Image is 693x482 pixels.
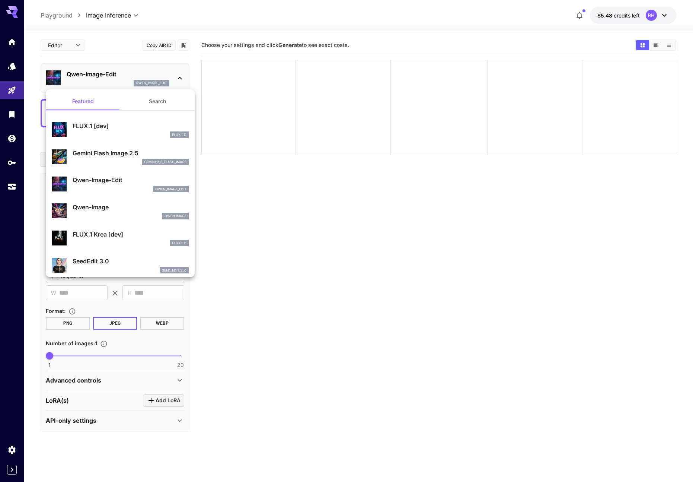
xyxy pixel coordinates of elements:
button: Featured [46,92,120,110]
div: Gemini Flash Image 2.5gemini_2_5_flash_image [52,146,189,168]
p: SeedEdit 3.0 [73,257,189,266]
p: gemini_2_5_flash_image [144,159,186,165]
div: FLUX.1 [dev]FLUX.1 D [52,118,189,141]
p: seed_edit_3_0 [162,268,186,273]
p: Qwen-Image-Edit [73,175,189,184]
div: FLUX.1 Krea [dev]FLUX.1 D [52,227,189,250]
p: Qwen Image [165,213,186,219]
p: qwen_image_edit [155,187,186,192]
p: Qwen-Image [73,203,189,212]
p: FLUX.1 D [172,132,186,137]
button: Search [120,92,195,110]
p: FLUX.1 D [172,241,186,246]
p: FLUX.1 [dev] [73,121,189,130]
p: Gemini Flash Image 2.5 [73,149,189,158]
p: FLUX.1 Krea [dev] [73,230,189,239]
div: Qwen-Image-Editqwen_image_edit [52,172,189,195]
div: SeedEdit 3.0seed_edit_3_0 [52,254,189,276]
div: Qwen-ImageQwen Image [52,200,189,222]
